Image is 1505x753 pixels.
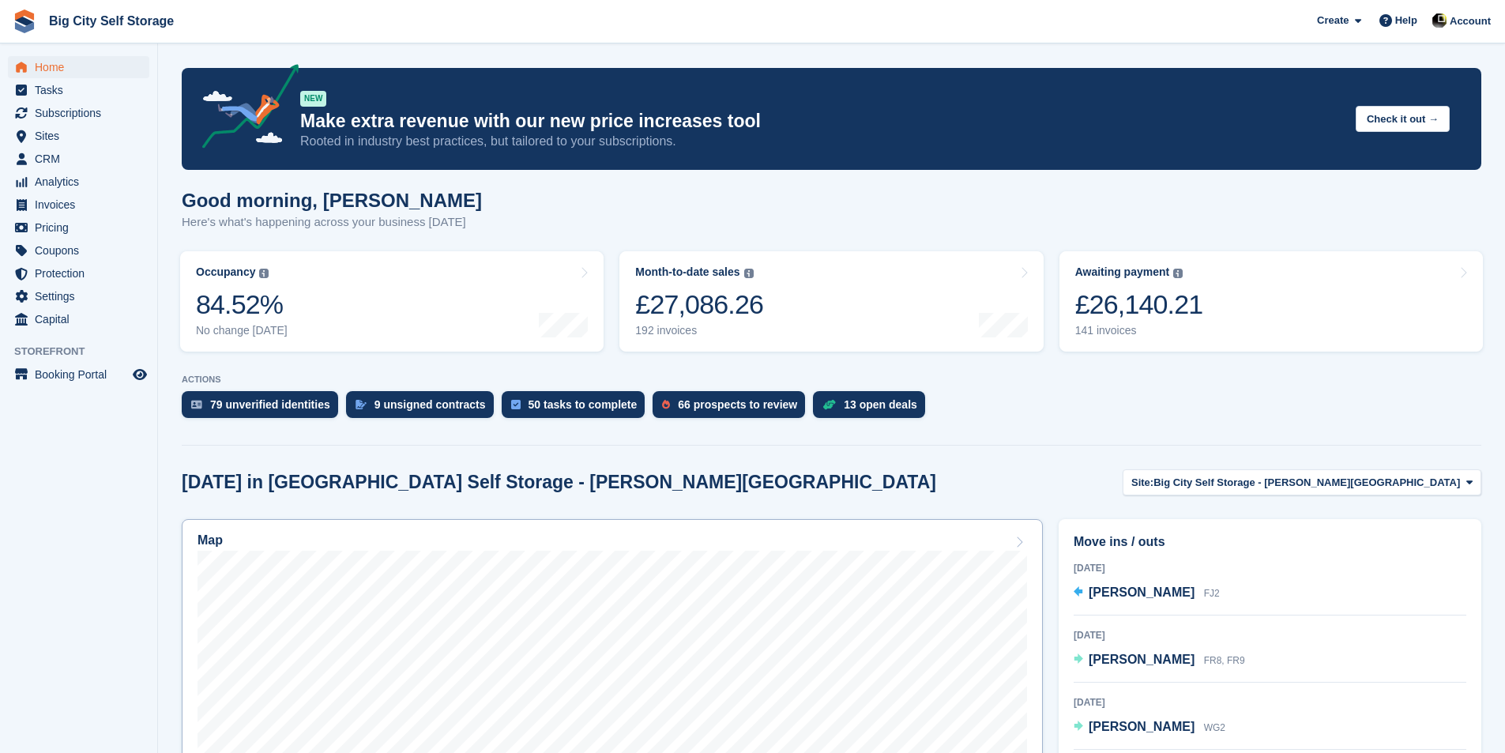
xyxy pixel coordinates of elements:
[1432,13,1447,28] img: Patrick Nevin
[35,56,130,78] span: Home
[182,391,346,426] a: 79 unverified identities
[511,400,521,409] img: task-75834270c22a3079a89374b754ae025e5fb1db73e45f91037f5363f120a921f8.svg
[300,133,1343,150] p: Rooted in industry best practices, but tailored to your subscriptions.
[502,391,653,426] a: 50 tasks to complete
[1356,106,1450,132] button: Check it out →
[1131,475,1153,491] span: Site:
[259,269,269,278] img: icon-info-grey-7440780725fd019a000dd9b08b2336e03edf1995a4989e88bcd33f0948082b44.svg
[198,533,223,548] h2: Map
[182,472,936,493] h2: [DATE] in [GEOGRAPHIC_DATA] Self Storage - [PERSON_NAME][GEOGRAPHIC_DATA]
[653,391,813,426] a: 66 prospects to review
[35,308,130,330] span: Capital
[1075,265,1170,279] div: Awaiting payment
[13,9,36,33] img: stora-icon-8386f47178a22dfd0bd8f6a31ec36ba5ce8667c1dd55bd0f319d3a0aa187defe.svg
[35,171,130,193] span: Analytics
[1395,13,1417,28] span: Help
[356,400,367,409] img: contract_signature_icon-13c848040528278c33f63329250d36e43548de30e8caae1d1a13099fd9432cc5.svg
[1204,588,1220,599] span: FJ2
[8,194,149,216] a: menu
[1074,717,1225,738] a: [PERSON_NAME] WG2
[43,8,180,34] a: Big City Self Storage
[1074,650,1245,671] a: [PERSON_NAME] FR8, FR9
[35,363,130,386] span: Booking Portal
[662,400,670,409] img: prospect-51fa495bee0391a8d652442698ab0144808aea92771e9ea1ae160a38d050c398.svg
[8,171,149,193] a: menu
[300,91,326,107] div: NEW
[8,239,149,262] a: menu
[635,265,739,279] div: Month-to-date sales
[8,216,149,239] a: menu
[182,213,482,232] p: Here's what's happening across your business [DATE]
[35,148,130,170] span: CRM
[35,79,130,101] span: Tasks
[35,262,130,284] span: Protection
[8,262,149,284] a: menu
[822,399,836,410] img: deal-1b604bf984904fb50ccaf53a9ad4b4a5d6e5aea283cecdc64d6e3604feb123c2.svg
[1074,561,1466,575] div: [DATE]
[1204,655,1245,666] span: FR8, FR9
[844,398,917,411] div: 13 open deals
[191,400,202,409] img: verify_identity-adf6edd0f0f0b5bbfe63781bf79b02c33cf7c696d77639b501bdc392416b5a36.svg
[1059,251,1483,352] a: Awaiting payment £26,140.21 141 invoices
[813,391,933,426] a: 13 open deals
[1075,324,1203,337] div: 141 invoices
[8,148,149,170] a: menu
[8,285,149,307] a: menu
[744,269,754,278] img: icon-info-grey-7440780725fd019a000dd9b08b2336e03edf1995a4989e88bcd33f0948082b44.svg
[182,190,482,211] h1: Good morning, [PERSON_NAME]
[8,102,149,124] a: menu
[678,398,797,411] div: 66 prospects to review
[1074,533,1466,552] h2: Move ins / outs
[196,265,255,279] div: Occupancy
[1074,628,1466,642] div: [DATE]
[300,110,1343,133] p: Make extra revenue with our new price increases tool
[1123,469,1481,495] button: Site: Big City Self Storage - [PERSON_NAME][GEOGRAPHIC_DATA]
[35,125,130,147] span: Sites
[346,391,502,426] a: 9 unsigned contracts
[189,64,299,154] img: price-adjustments-announcement-icon-8257ccfd72463d97f412b2fc003d46551f7dbcb40ab6d574587a9cd5c0d94...
[374,398,486,411] div: 9 unsigned contracts
[635,324,763,337] div: 192 invoices
[8,363,149,386] a: menu
[8,56,149,78] a: menu
[1074,695,1466,710] div: [DATE]
[182,375,1481,385] p: ACTIONS
[1089,653,1195,666] span: [PERSON_NAME]
[1173,269,1183,278] img: icon-info-grey-7440780725fd019a000dd9b08b2336e03edf1995a4989e88bcd33f0948082b44.svg
[196,288,288,321] div: 84.52%
[1089,585,1195,599] span: [PERSON_NAME]
[180,251,604,352] a: Occupancy 84.52% No change [DATE]
[1075,288,1203,321] div: £26,140.21
[35,285,130,307] span: Settings
[529,398,638,411] div: 50 tasks to complete
[1074,583,1220,604] a: [PERSON_NAME] FJ2
[8,308,149,330] a: menu
[196,324,288,337] div: No change [DATE]
[35,194,130,216] span: Invoices
[130,365,149,384] a: Preview store
[1153,475,1460,491] span: Big City Self Storage - [PERSON_NAME][GEOGRAPHIC_DATA]
[1450,13,1491,29] span: Account
[35,216,130,239] span: Pricing
[635,288,763,321] div: £27,086.26
[35,102,130,124] span: Subscriptions
[1317,13,1349,28] span: Create
[8,125,149,147] a: menu
[35,239,130,262] span: Coupons
[210,398,330,411] div: 79 unverified identities
[8,79,149,101] a: menu
[619,251,1043,352] a: Month-to-date sales £27,086.26 192 invoices
[14,344,157,360] span: Storefront
[1204,722,1225,733] span: WG2
[1089,720,1195,733] span: [PERSON_NAME]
